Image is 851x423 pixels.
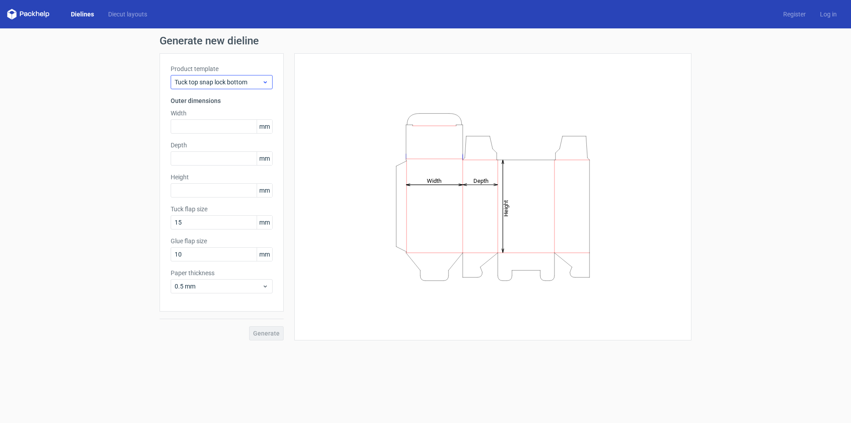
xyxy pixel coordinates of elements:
span: mm [257,216,272,229]
label: Width [171,109,273,118]
a: Log in [813,10,844,19]
label: Paper thickness [171,269,273,277]
a: Diecut layouts [101,10,154,19]
h3: Outer dimensions [171,96,273,105]
span: Tuck top snap lock bottom [175,78,262,87]
span: mm [257,152,272,165]
label: Glue flap size [171,237,273,245]
span: 0.5 mm [175,282,262,291]
span: mm [257,184,272,197]
label: Height [171,173,273,182]
tspan: Depth [473,177,488,184]
label: Depth [171,141,273,150]
tspan: Height [503,200,509,216]
label: Product template [171,64,273,73]
span: mm [257,120,272,133]
h1: Generate new dieline [160,36,691,46]
label: Tuck flap size [171,205,273,213]
a: Register [776,10,813,19]
span: mm [257,248,272,261]
tspan: Width [427,177,441,184]
a: Dielines [64,10,101,19]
